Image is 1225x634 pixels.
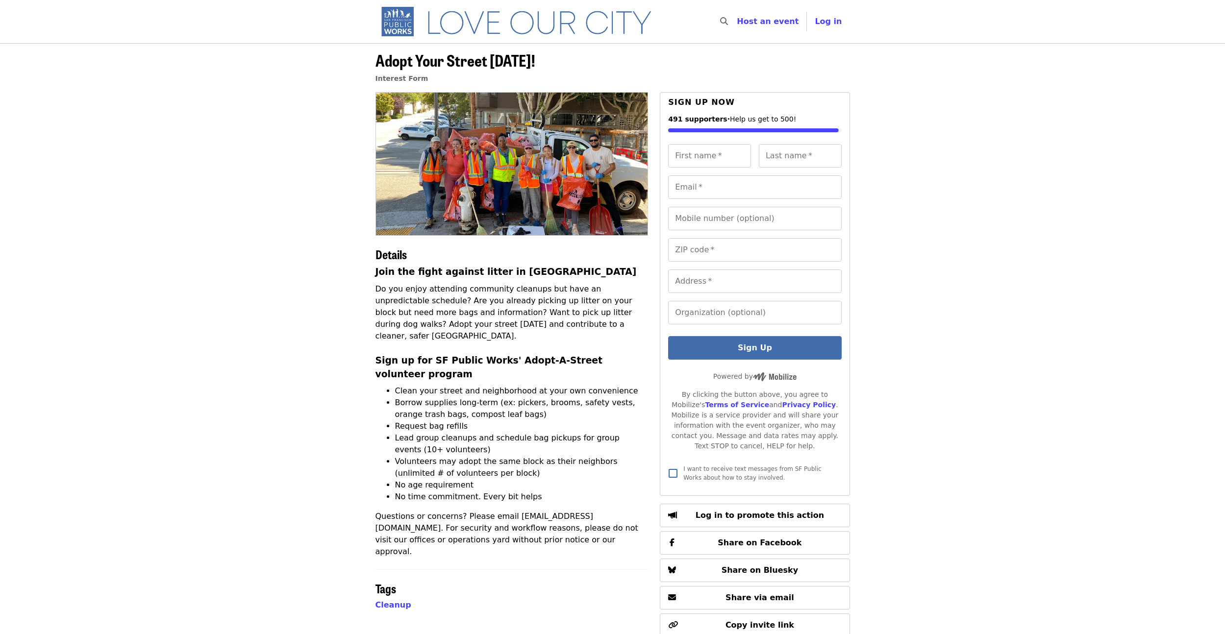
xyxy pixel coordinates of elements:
span: Powered by [713,372,797,380]
span: Share via email [725,593,794,602]
span: 491 supporters [668,115,727,123]
input: Last name [759,144,842,168]
input: Search [734,10,742,33]
i: search icon [720,17,728,26]
li: Lead group cleanups and schedule bag pickups for group events (10+ volunteers) [395,432,649,456]
li: Borrow supplies long-term (ex: pickers, brooms, safety vests, orange trash bags, compost leaf bags) [395,397,649,420]
button: Share on Bluesky [660,559,850,582]
h3: Sign up for SF Public Works' Adopt-A-Street volunteer program [375,354,649,381]
input: ZIP code [668,238,841,262]
p: Do you enjoy attending community cleanups but have an unpredictable schedule? Are you already pic... [375,283,649,342]
a: Privacy Policy [782,401,836,409]
li: Volunteers may adopt the same block as their neighbors (unlimited # of volunteers per block) [395,456,649,479]
a: Terms of Service [705,401,769,409]
li: No time commitment. Every bit helps [395,491,649,503]
button: Share on Facebook [660,531,850,555]
input: Organization (optional) [668,301,841,324]
span: Tags [375,580,396,597]
span: Share on Facebook [718,538,801,547]
a: Interest Form [375,74,428,82]
li: Clean your street and neighborhood at your own convenience [395,385,649,397]
img: SF Public Works - Home [375,6,666,37]
a: Host an event [737,17,799,26]
span: I want to receive text messages from SF Public Works about how to stay involved. [683,465,821,481]
p: Questions or concerns? Please email [EMAIL_ADDRESS][DOMAIN_NAME]. For security and workflow reaso... [375,511,649,558]
div: By clicking the button above, you agree to Mobilize's and . Mobilize is a service provider and wi... [668,390,841,451]
span: Log in [815,17,842,26]
img: Powered by Mobilize [753,372,797,381]
span: Details [375,245,407,263]
input: Address [668,269,841,293]
span: Copy invite link [725,620,794,630]
input: Mobile number (optional) [668,207,841,230]
a: Cleanup [375,600,411,610]
button: Sign Up [668,336,841,360]
h3: Join the fight against litter in [GEOGRAPHIC_DATA] [375,265,649,279]
li: No age requirement [395,479,649,491]
button: Share via email [660,586,850,610]
button: Log in [807,12,850,31]
span: Sign up now [668,98,735,107]
span: Log in to promote this action [696,511,824,520]
span: Adopt Your Street [DATE]! [375,49,535,72]
span: Share on Bluesky [722,565,799,575]
li: Request bag refills [395,420,649,432]
input: First name [668,144,751,168]
button: Log in to promote this action [660,504,850,527]
div: · [668,112,841,124]
img: Adopt Your Street Today! organized by SF Public Works [376,93,648,235]
input: Email [668,175,841,199]
span: Help us get to 500! [730,115,796,123]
